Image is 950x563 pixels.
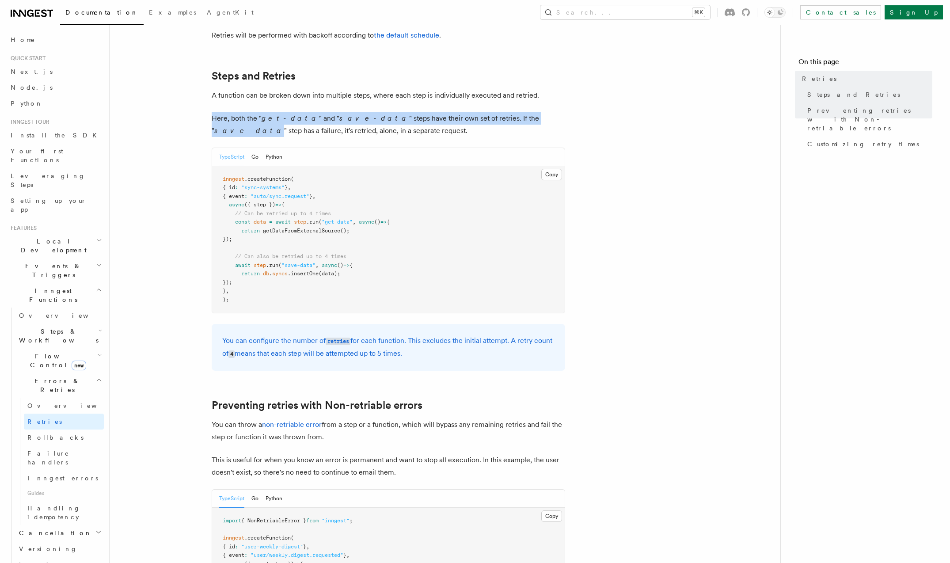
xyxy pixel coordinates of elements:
span: , [315,262,319,268]
span: () [374,219,380,225]
span: , [353,219,356,225]
a: Contact sales [800,5,881,19]
button: Flow Controlnew [15,348,104,373]
button: Copy [541,169,562,180]
a: AgentKit [201,3,259,24]
span: } [223,288,226,294]
span: } [343,552,346,558]
span: await [275,219,291,225]
a: Your first Functions [7,143,104,168]
span: "auto/sync.request" [251,193,309,199]
span: Overview [27,402,118,409]
span: // Can also be retried up to 4 times [235,253,346,259]
span: Inngest Functions [7,286,95,304]
span: Setting up your app [11,197,87,213]
em: get-data [262,114,319,122]
span: , [346,552,350,558]
a: Customizing retry times [804,136,932,152]
a: Steps and Retries [212,70,296,82]
p: Retries will be performed with backoff according to . [212,29,565,42]
em: save-data [214,126,284,135]
span: } [303,544,306,550]
span: ( [291,176,294,182]
span: .run [266,262,278,268]
a: Steps and Retries [804,87,932,103]
span: Events & Triggers [7,262,96,279]
span: } [309,193,312,199]
span: : [235,544,238,550]
button: Inngest Functions [7,283,104,308]
code: 4 [228,350,235,358]
span: { event [223,193,244,199]
a: Node.js [7,80,104,95]
span: ; [350,517,353,524]
span: => [380,219,387,225]
span: Overview [19,312,110,319]
span: () [337,262,343,268]
span: => [275,202,281,208]
span: Home [11,35,35,44]
span: : [244,193,247,199]
button: TypeScript [219,490,244,508]
span: from [306,517,319,524]
span: const [235,219,251,225]
span: : [235,184,238,190]
span: getDataFromExternalSource [263,228,340,234]
button: Toggle dark mode [764,7,786,18]
span: Flow Control [15,352,97,369]
a: Sign Up [885,5,943,19]
span: } [285,184,288,190]
span: .createFunction [244,176,291,182]
a: Setting up your app [7,193,104,217]
span: { [350,262,353,268]
span: Rollbacks [27,434,84,441]
button: Go [251,490,258,508]
a: the default schedule [374,31,439,39]
span: "save-data" [281,262,315,268]
span: Steps & Workflows [15,327,99,345]
span: Guides [24,486,104,500]
a: Python [7,95,104,111]
span: new [72,361,86,370]
a: Inngest errors [24,470,104,486]
span: { [281,202,285,208]
span: .run [306,219,319,225]
button: Steps & Workflows [15,323,104,348]
span: , [288,184,291,190]
span: (data); [319,270,340,277]
a: Preventing retries with Non-retriable errors [804,103,932,136]
span: Features [7,224,37,232]
span: Inngest tour [7,118,49,126]
p: This is useful for when you know an error is permanent and want to stop all execution. In this ex... [212,454,565,479]
a: Handling idempotency [24,500,104,525]
button: Go [251,148,258,166]
span: async [229,202,244,208]
span: data [254,219,266,225]
h4: On this page [798,57,932,71]
span: // Can be retried up to 4 times [235,210,331,217]
span: , [306,544,309,550]
span: import [223,517,241,524]
span: Failure handlers [27,450,69,466]
button: Search...⌘K [540,5,710,19]
span: ( [278,262,281,268]
span: { NonRetriableError } [241,517,306,524]
span: = [269,219,272,225]
span: inngest [223,535,244,541]
span: , [312,193,315,199]
span: Errors & Retries [15,377,96,394]
span: Python [11,100,43,107]
a: Home [7,32,104,48]
kbd: ⌘K [692,8,705,17]
span: }); [223,279,232,285]
a: Preventing retries with Non-retriable errors [212,399,422,411]
span: . [269,270,272,277]
button: TypeScript [219,148,244,166]
span: }); [223,236,232,242]
a: Failure handlers [24,445,104,470]
span: Preventing retries with Non-retriable errors [807,106,932,133]
span: step [254,262,266,268]
button: Python [266,490,282,508]
span: Inngest errors [27,475,98,482]
span: step [294,219,306,225]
